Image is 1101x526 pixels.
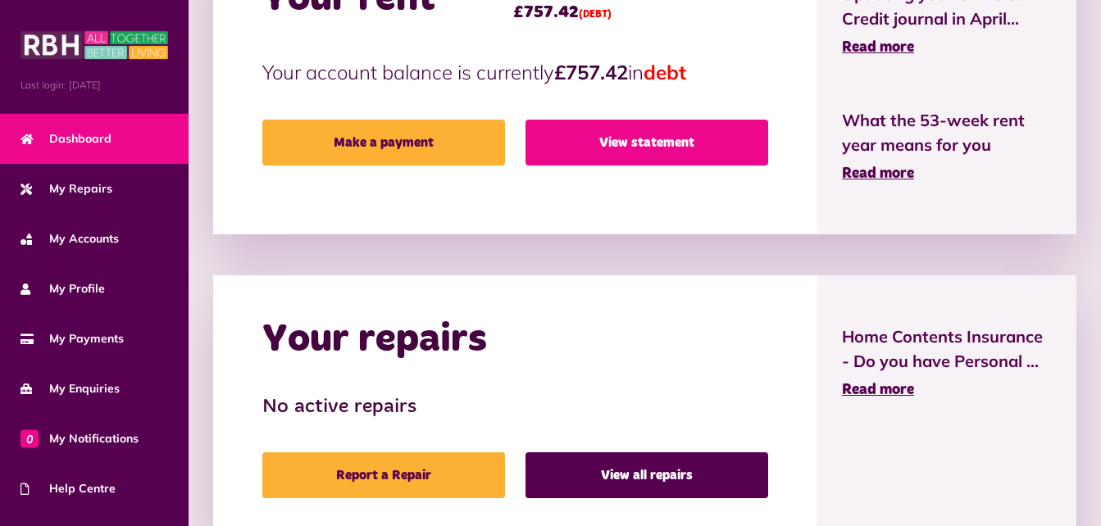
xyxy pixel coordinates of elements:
[644,60,686,84] span: debt
[579,10,612,20] span: (DEBT)
[20,29,168,61] img: MyRBH
[262,396,768,419] h3: No active repairs
[20,430,139,447] span: My Notifications
[20,380,120,397] span: My Enquiries
[20,480,116,497] span: Help Centre
[20,280,105,297] span: My Profile
[525,120,768,166] a: View statement
[842,166,914,181] span: Read more
[842,40,914,55] span: Read more
[262,316,487,364] h2: Your repairs
[554,60,628,84] strong: £757.42
[20,330,124,347] span: My Payments
[842,324,1052,374] span: Home Contents Insurance - Do you have Personal ...
[525,452,768,498] a: View all repairs
[20,78,168,93] span: Last login: [DATE]
[262,452,505,498] a: Report a Repair
[262,57,768,87] p: Your account balance is currently in
[842,324,1052,401] a: Home Contents Insurance - Do you have Personal ... Read more
[842,383,914,397] span: Read more
[842,108,1052,185] a: What the 53-week rent year means for you Read more
[20,130,111,147] span: Dashboard
[20,429,39,447] span: 0
[842,108,1052,157] span: What the 53-week rent year means for you
[262,120,505,166] a: Make a payment
[20,230,119,247] span: My Accounts
[20,180,112,197] span: My Repairs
